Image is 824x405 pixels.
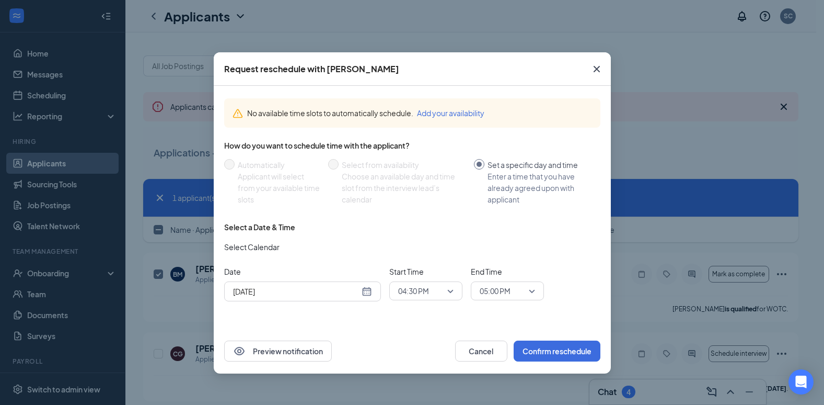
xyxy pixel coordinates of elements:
button: EyePreview notification [224,341,332,362]
div: Choose an available day and time slot from the interview lead’s calendar [342,171,466,205]
input: Aug 26, 2025 [233,286,359,297]
svg: Cross [590,63,603,75]
span: Start Time [389,266,462,277]
div: Select from availability [342,159,466,171]
div: Request reschedule with [PERSON_NAME] [224,63,399,75]
svg: Warning [233,108,243,119]
button: Close [583,52,611,86]
span: End Time [471,266,544,277]
div: Open Intercom Messenger [788,369,814,395]
div: Select a Date & Time [224,222,295,232]
span: 05:00 PM [480,283,510,299]
div: No available time slots to automatically schedule. [247,107,592,119]
div: How do you want to schedule time with the applicant? [224,140,600,151]
span: Select Calendar [224,241,280,253]
button: Confirm reschedule [514,341,600,362]
span: Date [224,266,381,277]
div: Automatically [238,159,320,171]
span: 04:30 PM [398,283,429,299]
div: Enter a time that you have already agreed upon with applicant [488,171,592,205]
div: Applicant will select from your available time slots [238,171,320,205]
button: Add your availability [417,107,484,119]
div: Set a specific day and time [488,159,592,171]
button: Cancel [455,341,507,362]
svg: Eye [233,345,246,357]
